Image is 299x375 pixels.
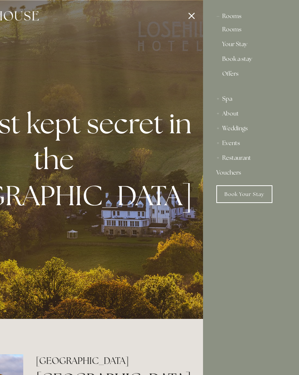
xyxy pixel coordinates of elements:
a: Offers [222,71,280,83]
a: Book Your Stay [216,185,272,203]
div: Restaurant [216,151,286,165]
div: Rooms [216,9,286,24]
div: About [216,106,286,121]
a: Book a stay [222,56,280,65]
div: Weddings [216,121,286,136]
div: Events [216,136,286,151]
a: Rooms [222,27,280,35]
div: Spa [216,92,286,106]
a: Vouchers [216,165,286,180]
a: Your Stay [222,41,280,50]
